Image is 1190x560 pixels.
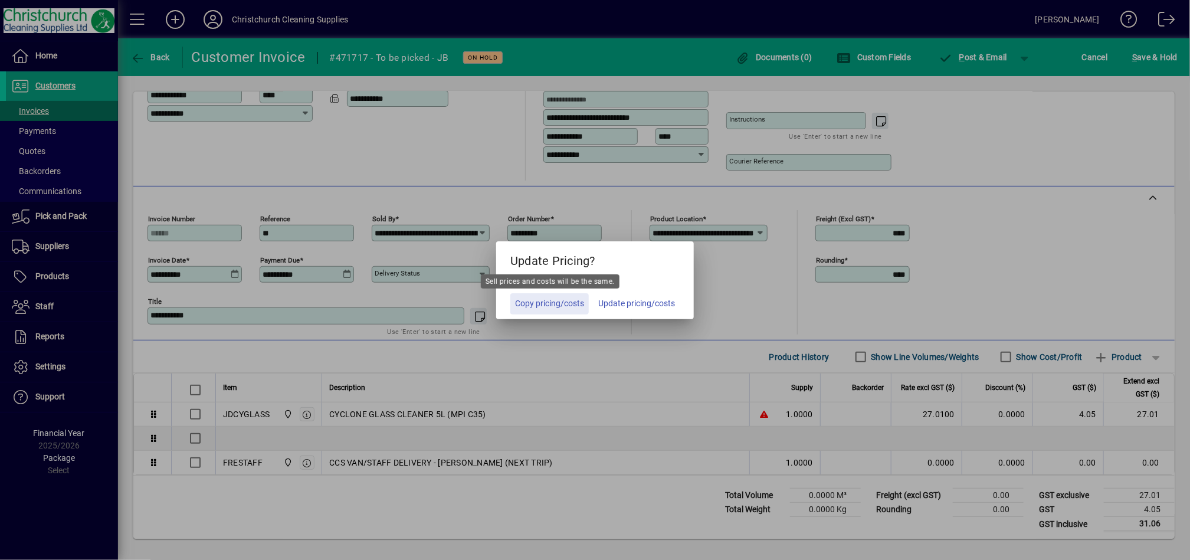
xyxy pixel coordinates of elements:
[594,293,680,315] button: Update pricing/costs
[510,293,589,315] button: Copy pricing/costs
[515,297,584,310] span: Copy pricing/costs
[598,297,675,310] span: Update pricing/costs
[496,241,694,276] h5: Update Pricing?
[481,274,619,289] div: Sell prices and costs will be the same.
